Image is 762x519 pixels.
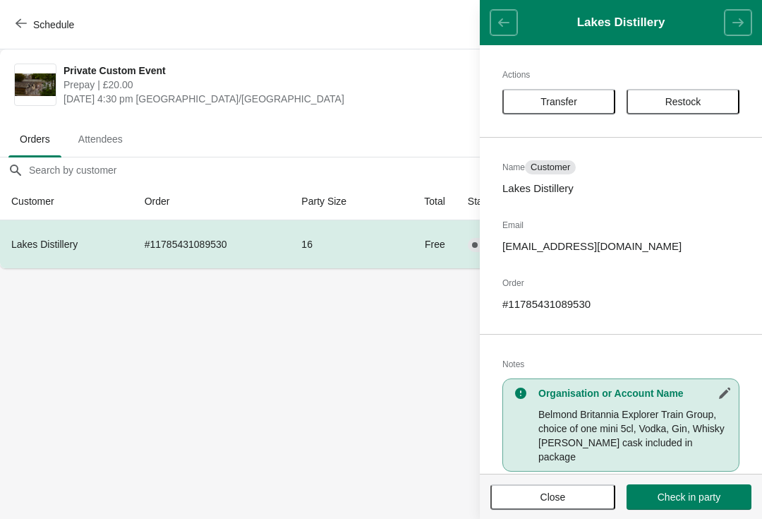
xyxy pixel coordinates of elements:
span: Attendees [67,126,134,152]
td: Free [392,220,456,268]
p: # 11785431089530 [502,297,739,311]
span: Transfer [540,96,577,107]
td: 16 [290,220,391,268]
span: [DATE] 4:30 pm [GEOGRAPHIC_DATA]/[GEOGRAPHIC_DATA] [64,92,496,106]
h2: Email [502,218,739,232]
h2: Name [502,160,739,174]
span: Close [540,491,566,503]
span: Orders [8,126,61,152]
h2: Actions [502,68,739,82]
th: Order [133,183,291,220]
span: Customer [531,162,570,173]
p: Lakes Distillery [502,181,739,196]
input: Search by customer [28,157,762,183]
td: # 11785431089530 [133,220,291,268]
h1: Lakes Distillery [517,16,725,30]
h2: Order [502,276,739,290]
button: Close [490,484,615,510]
p: Belmond Britannia Explorer Train Group, choice of one mini 5cl, Vodka, Gin, Whisky [PERSON_NAME] ... [538,407,732,464]
p: [EMAIL_ADDRESS][DOMAIN_NAME] [502,239,739,253]
span: Schedule [33,19,74,30]
h2: Notes [502,357,739,371]
th: Total [392,183,456,220]
button: Transfer [502,89,615,114]
img: Private Custom Event [15,73,56,97]
button: Restock [627,89,739,114]
span: Private Custom Event [64,64,496,78]
span: Lakes Distillery [11,239,78,250]
span: Prepay | £20.00 [64,78,496,92]
span: Check in party [658,491,720,503]
button: Schedule [7,12,85,37]
span: Restock [665,96,701,107]
th: Status [456,183,545,220]
button: Check in party [627,484,751,510]
th: Party Size [290,183,391,220]
h3: Organisation or Account Name [538,386,732,400]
